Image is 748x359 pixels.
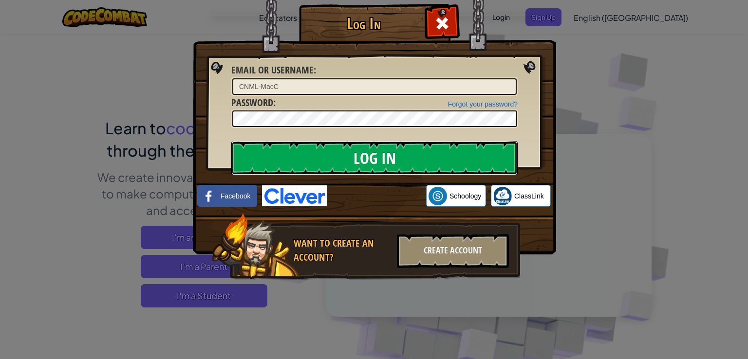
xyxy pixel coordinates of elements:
[262,185,327,206] img: clever-logo-blue.png
[200,187,218,205] img: facebook_small.png
[449,191,481,201] span: Schoology
[397,234,509,268] div: Create Account
[327,185,426,207] iframe: Sign in with Google Button
[231,63,314,76] span: Email or Username
[231,96,276,110] label: :
[294,236,391,264] div: Want to create an account?
[221,191,250,201] span: Facebook
[514,191,544,201] span: ClassLink
[231,141,518,175] input: Log In
[448,100,518,108] a: Forgot your password?
[231,96,273,109] span: Password
[493,187,512,205] img: classlink-logo-small.png
[301,15,426,32] h1: Log In
[429,187,447,205] img: schoology.png
[231,63,316,77] label: :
